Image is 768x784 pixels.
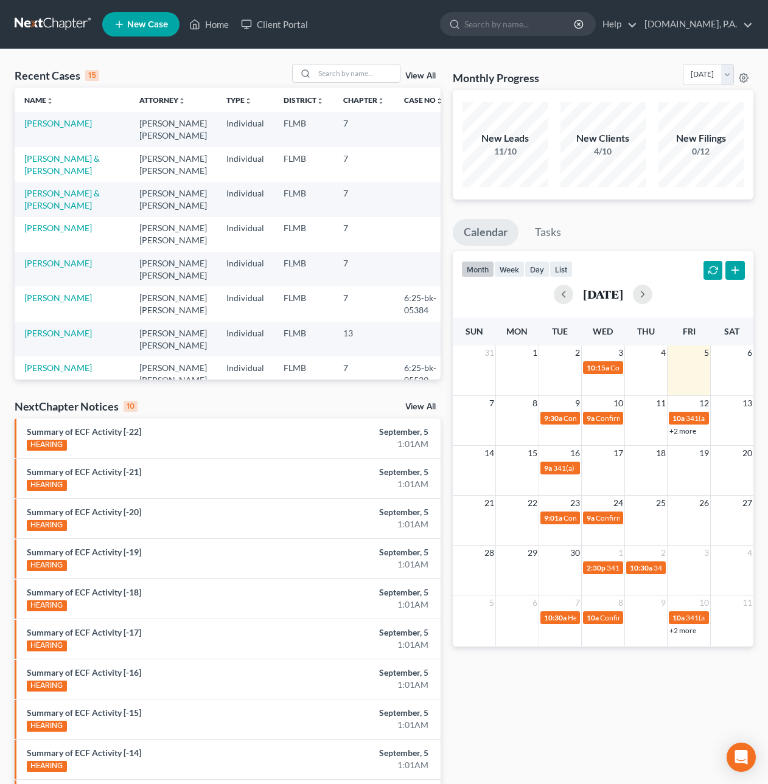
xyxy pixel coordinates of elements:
[333,217,394,252] td: 7
[610,363,679,372] span: Confirmation hearing
[130,182,217,217] td: [PERSON_NAME] [PERSON_NAME]
[24,258,92,268] a: [PERSON_NAME]
[544,513,562,522] span: 9:01a
[583,288,623,300] h2: [DATE]
[698,446,710,460] span: 19
[302,639,428,651] div: 1:01AM
[302,506,428,518] div: September, 5
[130,147,217,182] td: [PERSON_NAME] [PERSON_NAME]
[302,546,428,558] div: September, 5
[494,261,525,277] button: week
[404,95,443,105] a: Case Nounfold_more
[612,446,624,460] span: 17
[27,640,67,651] div: HEARING
[463,131,548,145] div: New Leads
[587,563,606,572] span: 2:30p
[130,217,217,252] td: [PERSON_NAME] [PERSON_NAME]
[302,626,428,639] div: September, 5
[544,463,552,473] span: 9a
[746,345,753,360] span: 6
[531,595,539,610] span: 6
[217,322,274,356] td: Individual
[377,97,385,105] i: unfold_more
[274,252,333,286] td: FLMB
[672,613,685,622] span: 10a
[284,95,324,105] a: Districtunfold_more
[302,707,428,719] div: September, 5
[24,153,100,176] a: [PERSON_NAME] & [PERSON_NAME]
[315,64,400,82] input: Search by name...
[27,748,141,758] a: Summary of ECF Activity [-14]
[302,426,428,438] div: September, 5
[607,563,655,572] span: 341(a) meeting
[553,463,601,473] span: 341(a) meeting
[560,131,646,145] div: New Clients
[669,626,696,635] a: +2 more
[274,182,333,217] td: FLMB
[483,546,495,560] span: 28
[333,147,394,182] td: 7
[27,707,141,718] a: Summary of ECF Activity [-15]
[302,667,428,679] div: September, 5
[741,396,753,411] span: 13
[741,496,753,510] span: 27
[274,112,333,147] td: FLMB
[130,286,217,321] td: [PERSON_NAME] [PERSON_NAME]
[226,95,252,105] a: Typeunfold_more
[245,97,252,105] i: unfold_more
[15,399,138,414] div: NextChapter Notices
[703,345,710,360] span: 5
[130,112,217,147] td: [PERSON_NAME] [PERSON_NAME]
[27,560,67,571] div: HEARING
[698,396,710,411] span: 12
[24,328,92,338] a: [PERSON_NAME]
[703,546,710,560] span: 3
[531,345,539,360] span: 1
[564,414,632,423] span: Confirmation hearing
[27,467,141,477] a: Summary of ECF Activity [-21]
[658,131,744,145] div: New Filings
[531,396,539,411] span: 8
[15,68,99,83] div: Recent Cases
[27,547,141,557] a: Summary of ECF Activity [-19]
[302,438,428,450] div: 1:01AM
[405,403,436,411] a: View All
[658,145,744,158] div: 0/12
[302,466,428,478] div: September, 5
[217,182,274,217] td: Individual
[686,414,734,423] span: 341(a) meeting
[461,261,494,277] button: month
[217,217,274,252] td: Individual
[587,513,595,522] span: 9a
[600,613,669,622] span: Confirmation hearing
[587,414,595,423] span: 9a
[24,95,54,105] a: Nameunfold_more
[660,345,667,360] span: 4
[302,719,428,731] div: 1:01AM
[483,496,495,510] span: 21
[596,513,665,522] span: Confirmation hearing
[130,252,217,286] td: [PERSON_NAME] [PERSON_NAME]
[436,97,443,105] i: unfold_more
[302,518,428,530] div: 1:01AM
[27,627,141,637] a: Summary of ECF Activity [-17]
[27,667,141,678] a: Summary of ECF Activity [-16]
[564,513,632,522] span: Confirmation hearing
[669,426,696,435] a: +2 more
[333,252,394,286] td: 7
[343,95,385,105] a: Chapterunfold_more
[574,595,581,610] span: 7
[698,496,710,510] span: 26
[27,761,67,772] div: HEARING
[24,293,92,303] a: [PERSON_NAME]
[637,326,655,336] span: Thu
[569,546,581,560] span: 30
[405,72,436,80] a: View All
[217,356,274,391] td: Individual
[727,743,756,772] div: Open Intercom Messenger
[453,71,539,85] h3: Monthly Progress
[333,286,394,321] td: 7
[333,322,394,356] td: 13
[85,70,99,81] div: 15
[183,13,235,35] a: Home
